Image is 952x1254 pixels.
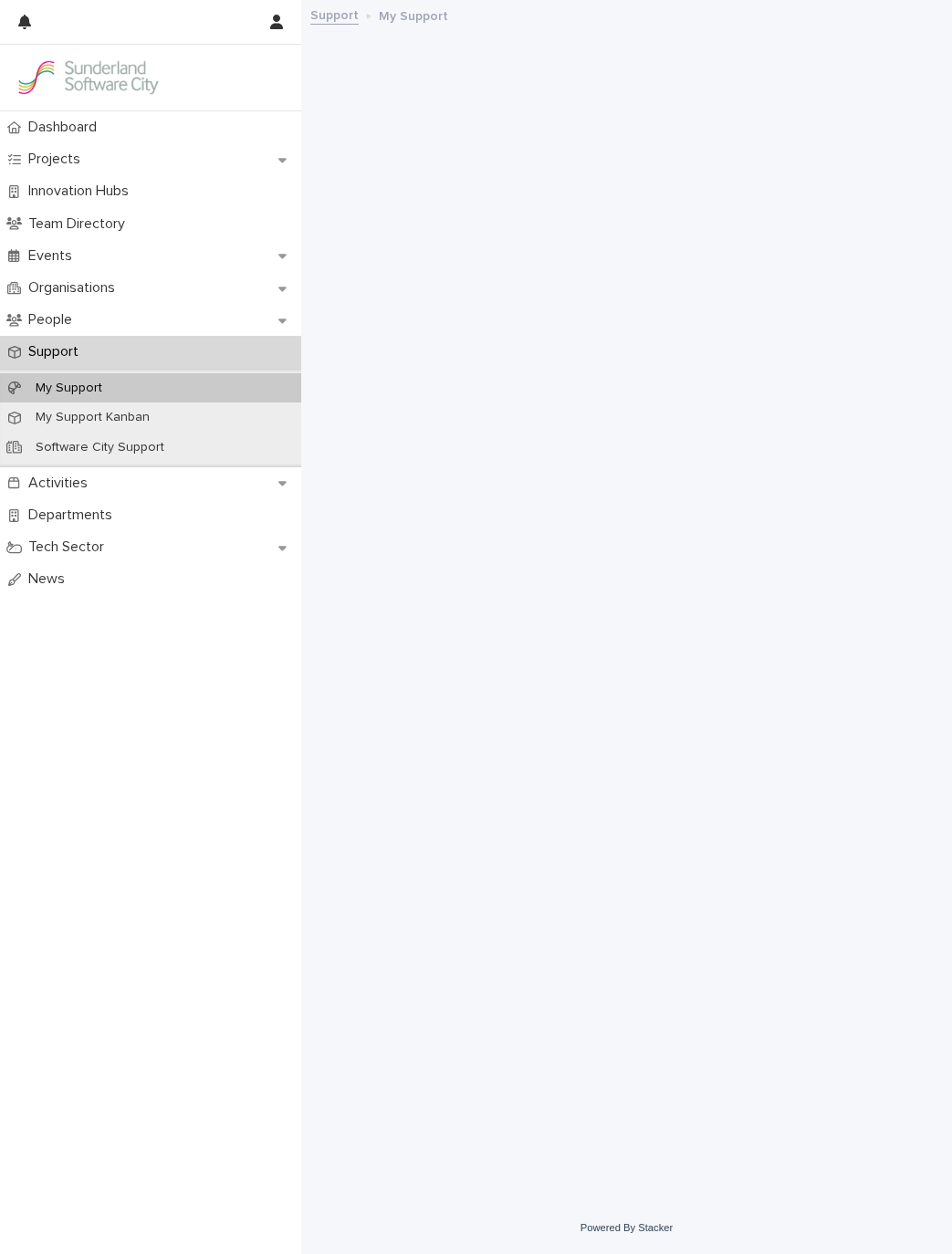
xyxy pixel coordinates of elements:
[21,343,93,361] p: Support
[21,410,164,425] p: My Support Kanban
[21,215,140,233] p: Team Directory
[15,59,161,96] img: Kay6KQejSz2FjblR6DWv
[21,247,87,265] p: Events
[581,1222,673,1233] a: Powered By Stacker
[21,151,95,168] p: Projects
[21,538,119,556] p: Tech Sector
[21,475,102,492] p: Activities
[379,5,448,25] p: My Support
[21,279,130,297] p: Organisations
[21,507,127,524] p: Departments
[21,119,111,136] p: Dashboard
[21,381,117,396] p: My Support
[21,440,179,455] p: Software City Support
[21,570,79,588] p: News
[21,183,143,200] p: Innovation Hubs
[21,311,87,329] p: People
[310,4,359,25] a: Support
